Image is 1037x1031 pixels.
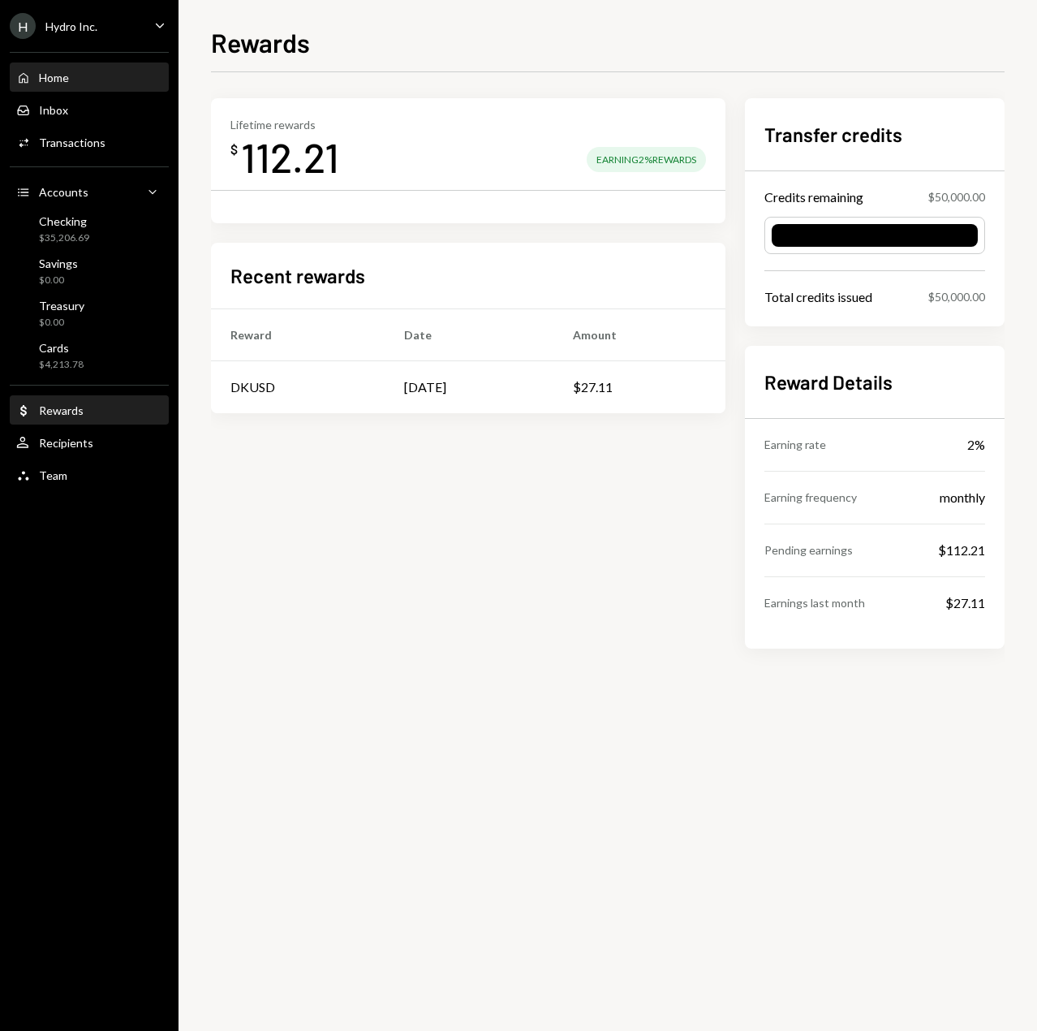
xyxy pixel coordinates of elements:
div: monthly [940,488,985,507]
a: Team [10,460,169,490]
div: Hydro Inc. [45,19,97,33]
div: Earning 2% Rewards [587,147,706,172]
a: Checking$35,206.69 [10,209,169,248]
div: Cards [39,341,84,355]
div: Recipients [39,436,93,450]
div: Earning rate [764,436,826,453]
a: Cards$4,213.78 [10,336,169,375]
div: $0.00 [39,274,78,287]
div: Pending earnings [764,541,853,559]
th: Date [385,309,553,361]
div: $0.00 [39,316,84,330]
div: $27.11 [945,593,985,613]
div: Checking [39,214,89,228]
a: Recipients [10,428,169,457]
div: Home [39,71,69,84]
div: Savings [39,257,78,270]
a: Inbox [10,95,169,124]
a: Treasury$0.00 [10,294,169,333]
div: Transactions [39,136,105,149]
div: Earning frequency [764,489,857,506]
a: Transactions [10,127,169,157]
a: Accounts [10,177,169,206]
div: 112.21 [241,132,339,183]
div: $50,000.00 [928,288,985,305]
div: Lifetime rewards [230,118,339,132]
div: 2% [967,435,985,455]
div: $35,206.69 [39,231,89,245]
td: $27.11 [553,361,725,413]
div: Rewards [39,403,84,417]
div: Accounts [39,185,88,199]
div: Inbox [39,103,68,117]
a: Savings$0.00 [10,252,169,291]
h2: Transfer credits [764,121,985,148]
div: H [10,13,36,39]
div: Total credits issued [764,287,872,307]
div: Treasury [39,299,84,313]
div: [DATE] [404,377,446,397]
td: DKUSD [211,361,385,413]
a: Home [10,63,169,92]
div: $112.21 [938,541,985,560]
th: Reward [211,309,385,361]
div: Credits remaining [764,188,863,207]
div: Team [39,468,67,482]
div: $50,000.00 [928,188,985,205]
div: Earnings last month [764,594,865,611]
th: Amount [553,309,725,361]
h2: Reward Details [764,369,985,395]
a: Rewards [10,395,169,425]
div: $4,213.78 [39,358,84,372]
h1: Rewards [211,26,310,58]
div: $ [230,141,238,157]
h2: Recent rewards [230,262,365,289]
